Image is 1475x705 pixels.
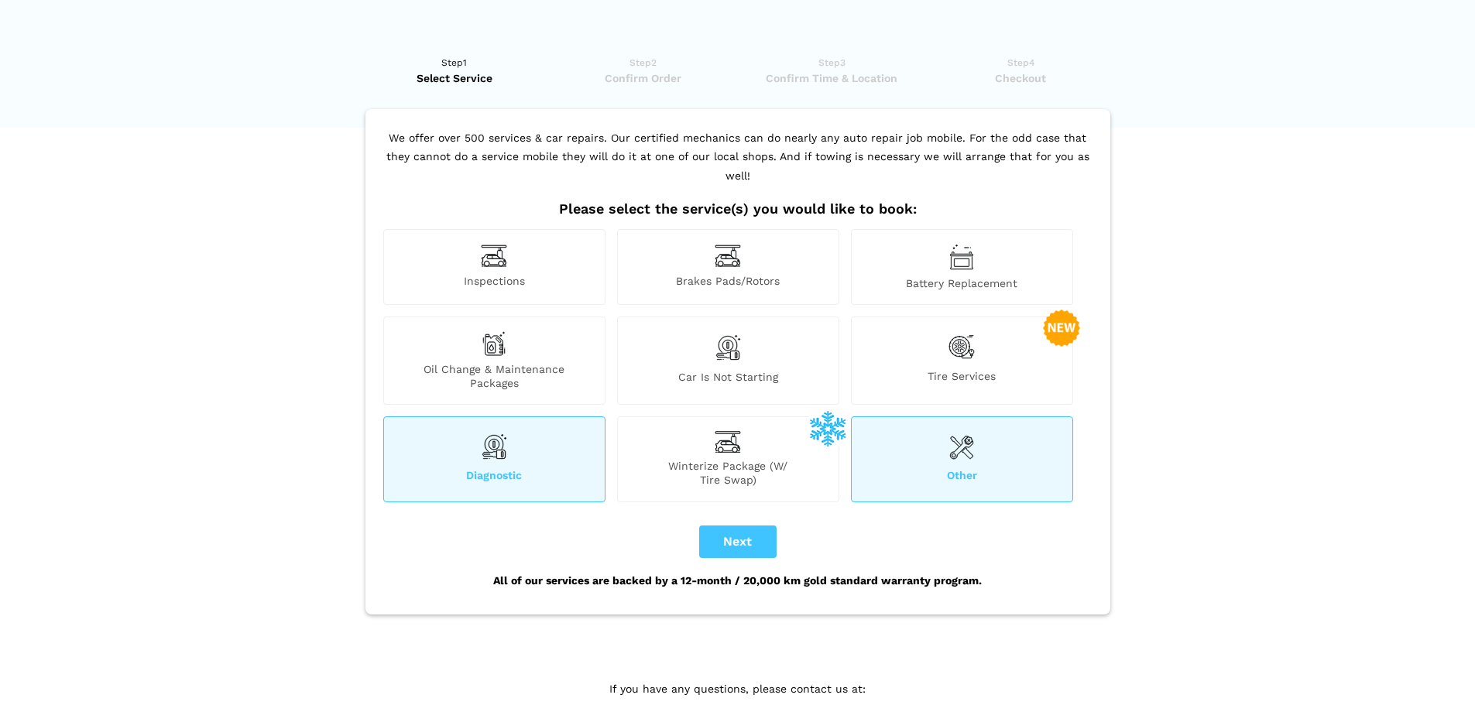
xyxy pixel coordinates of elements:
[931,55,1110,86] a: Step4
[554,55,732,86] a: Step2
[699,525,777,558] button: Next
[379,558,1096,603] div: All of our services are backed by a 12-month / 20,000 km gold standard warranty program.
[809,409,846,447] img: winterize-icon_1.png
[618,274,839,290] span: Brakes Pads/Rotors
[743,55,921,86] a: Step3
[618,370,839,390] span: Car is not starting
[852,468,1072,487] span: Other
[554,70,732,86] span: Confirm Order
[743,70,921,86] span: Confirm Time & Location
[379,128,1096,201] p: We offer over 500 services & car repairs. Our certified mechanics can do nearly any auto repair j...
[852,369,1072,390] span: Tire Services
[365,55,544,86] a: Step1
[1043,310,1080,347] img: new-badge-2-48.png
[384,468,605,487] span: Diagnostic
[379,200,1096,217] h2: Please select the service(s) you would like to book:
[931,70,1110,86] span: Checkout
[384,362,605,390] span: Oil Change & Maintenance Packages
[384,274,605,290] span: Inspections
[852,276,1072,290] span: Battery Replacement
[365,70,544,86] span: Select Service
[618,459,839,487] span: Winterize Package (W/ Tire Swap)
[494,680,982,697] p: If you have any questions, please contact us at:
